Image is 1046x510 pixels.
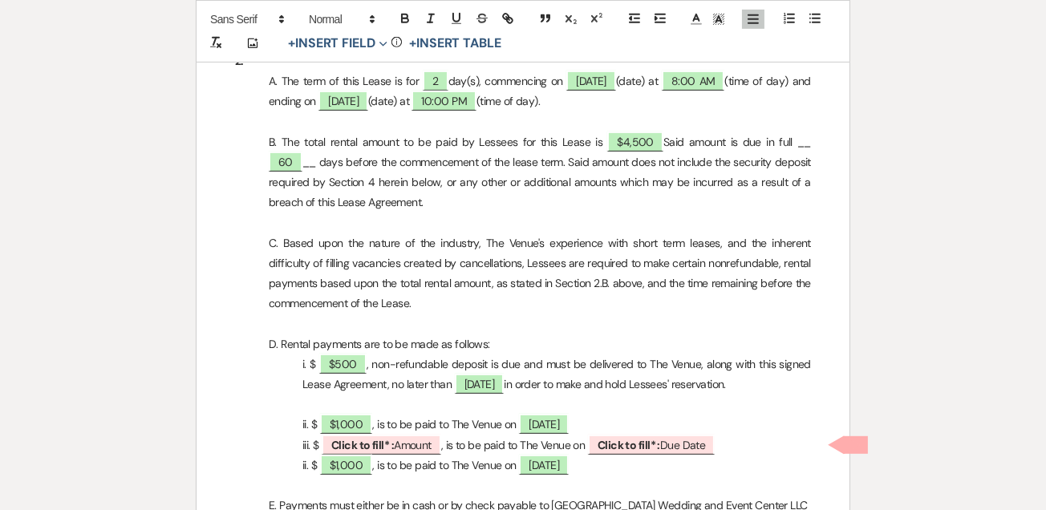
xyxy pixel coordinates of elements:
span: [DATE] [566,71,616,91]
span: [DATE] [519,455,569,475]
span: + [288,37,295,50]
span: Amount [322,435,441,455]
span: [DATE] [519,414,569,434]
p: i. $ , non-refundable deposit is due and must be delivered to The Venue, along with this signed L... [235,354,811,395]
span: [DATE] [455,374,505,394]
span: $4,500 [607,132,663,152]
span: Due Date [588,435,716,455]
span: $500 [319,354,367,374]
p: B. The total rental amount to be paid by Lessees for this Lease is Said amount is due in full __ ... [235,132,811,213]
p: D. Rental payments are to be made as follows: [235,334,811,354]
p: ii. $ , is to be paid to The Venue on [235,415,811,435]
p: iii. $ , is to be paid to The Venue on [235,435,811,455]
span: Text Color [685,10,707,29]
span: 8:00 AM [662,71,724,91]
span: $1,000 [320,455,373,475]
span: 60 [269,152,302,172]
p: C. Based upon the nature of the industry, The Venue's experience with short term leases, and the ... [235,233,811,314]
span: 10:00 PM [412,91,476,111]
span: $1,000 [320,414,373,434]
button: Insert Field [282,34,393,53]
span: Text Background Color [707,10,730,29]
b: Click to fill* : [331,438,394,452]
span: [DATE] [318,91,368,111]
span: 2 [423,71,448,91]
span: Header Formats [302,10,380,29]
button: +Insert Table [403,34,507,53]
p: ii. $ , is to be paid to The Venue on [235,455,811,476]
p: A. The term of this Lease is for day(s), commencing on (date) at (time of day) and ending on (dat... [235,71,811,111]
span: + [409,37,416,50]
span: Alignment [742,10,764,29]
b: Click to fill* : [598,438,660,452]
